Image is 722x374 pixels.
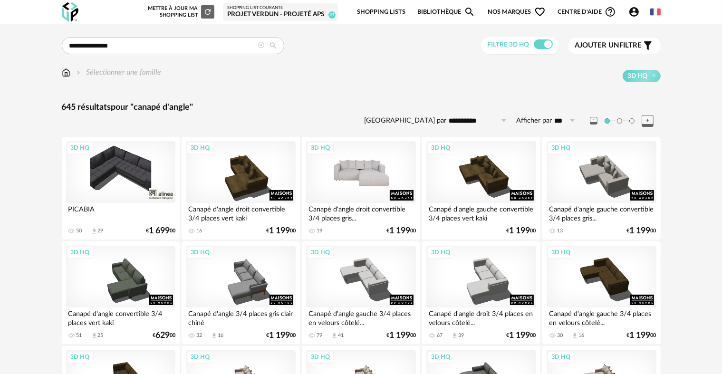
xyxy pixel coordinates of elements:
div: 3D HQ [67,142,94,154]
button: Ajouter unfiltre Filter icon [568,38,661,54]
div: 13 [557,228,563,234]
div: 51 [77,332,82,339]
div: 3D HQ [547,142,575,154]
a: 3D HQ Canapé d'angle droit convertible 3/4 places gris... 19 €1 19900 [302,137,420,240]
a: BibliothèqueMagnify icon [417,1,475,23]
div: € 00 [386,228,416,234]
div: Canapé d'angle gauche 3/4 places en velours côtelé... [547,307,656,326]
div: € 00 [266,332,296,339]
span: Magnify icon [464,6,475,18]
div: 3D HQ [307,142,334,154]
div: Canapé d'angle gauche convertible 3/4 places gris... [547,203,656,222]
a: 3D HQ Canapé d'angle gauche 3/4 places en velours côtelé... 30 Download icon 16 €1 19900 [542,241,660,344]
span: Download icon [211,332,218,339]
span: Ajouter un [575,42,620,49]
div: Canapé d'angle gauche convertible 3/4 places vert kaki [426,203,536,222]
a: 3D HQ Canapé d'angle droit convertible 3/4 places vert kaki 16 €1 19900 [182,137,299,240]
div: 3D HQ [186,351,214,363]
div: 3D HQ [67,246,94,259]
div: 3D HQ [67,351,94,363]
div: 3D HQ [186,246,214,259]
div: Projet Verdun - Projeté APS [227,10,334,19]
div: 25 [98,332,104,339]
div: 3D HQ [307,351,334,363]
div: Shopping List courante [227,5,334,11]
span: Heart Outline icon [534,6,546,18]
a: 3D HQ PICABIA 50 Download icon 29 €1 69900 [62,137,180,240]
img: svg+xml;base64,PHN2ZyB3aWR0aD0iMTYiIGhlaWdodD0iMTYiIHZpZXdCb3g9IjAgMCAxNiAxNiIgZmlsbD0ibm9uZSIgeG... [75,67,82,78]
img: OXP [62,2,78,22]
span: Download icon [451,332,458,339]
div: Canapé d'angle droit convertible 3/4 places vert kaki [186,203,295,222]
span: 3D HQ [628,72,648,80]
div: 67 [437,332,443,339]
div: 3D HQ [427,351,454,363]
a: 3D HQ Canapé d'angle gauche convertible 3/4 places gris... 13 €1 19900 [542,137,660,240]
div: 41 [338,332,344,339]
div: Canapé d'angle droit convertible 3/4 places gris... [306,203,415,222]
div: € 00 [507,228,536,234]
span: Download icon [571,332,578,339]
label: Afficher par [517,116,552,125]
div: 32 [196,332,202,339]
div: 39 [458,332,464,339]
span: 1 199 [269,228,290,234]
div: 19 [317,228,322,234]
span: Refresh icon [203,9,212,14]
a: 3D HQ Canapé d'angle convertible 3/4 places vert kaki 51 Download icon 25 €62900 [62,241,180,344]
div: 16 [578,332,584,339]
div: Sélectionner une famille [75,67,162,78]
span: Account Circle icon [628,6,644,18]
img: fr [650,7,661,17]
span: Download icon [331,332,338,339]
span: 1 199 [389,228,410,234]
span: pour "canapé d'angle" [111,103,193,112]
a: 3D HQ Canapé d'angle 3/4 places gris clair chiné 32 Download icon 16 €1 19900 [182,241,299,344]
div: 29 [98,228,104,234]
span: Centre d'aideHelp Circle Outline icon [558,6,616,18]
div: 3D HQ [547,246,575,259]
span: Help Circle Outline icon [605,6,616,18]
div: Canapé d'angle droit 3/4 places en velours côtelé... [426,307,536,326]
div: € 00 [627,332,656,339]
div: 3D HQ [427,246,454,259]
div: € 00 [627,228,656,234]
div: 16 [196,228,202,234]
span: Download icon [91,228,98,235]
span: Download icon [91,332,98,339]
div: 3D HQ [307,246,334,259]
a: 3D HQ Canapé d'angle gauche 3/4 places en velours côtelé... 79 Download icon 41 €1 19900 [302,241,420,344]
div: 16 [218,332,223,339]
div: Canapé d'angle 3/4 places gris clair chiné [186,307,295,326]
div: Canapé d'angle convertible 3/4 places vert kaki [66,307,175,326]
div: Canapé d'angle gauche 3/4 places en velours côtelé... [306,307,415,326]
a: Shopping Lists [357,1,405,23]
span: 1 199 [510,332,530,339]
div: € 00 [507,332,536,339]
div: 3D HQ [186,142,214,154]
div: € 00 [386,332,416,339]
div: PICABIA [66,203,175,222]
span: Filter icon [642,40,654,51]
span: 1 199 [269,332,290,339]
span: 1 199 [510,228,530,234]
div: 3D HQ [547,351,575,363]
div: 30 [557,332,563,339]
span: Account Circle icon [628,6,640,18]
div: € 00 [153,332,175,339]
a: Shopping List courante Projet Verdun - Projeté APS 27 [227,5,334,19]
div: € 00 [146,228,175,234]
span: 629 [155,332,170,339]
div: 79 [317,332,322,339]
div: 50 [77,228,82,234]
div: Mettre à jour ma Shopping List [146,5,214,19]
label: [GEOGRAPHIC_DATA] par [365,116,447,125]
div: € 00 [266,228,296,234]
span: 1 699 [149,228,170,234]
span: 1 199 [630,332,651,339]
div: 3D HQ [427,142,454,154]
span: 1 199 [389,332,410,339]
span: 27 [328,11,336,19]
div: 645 résultats [62,102,661,113]
span: Nos marques [488,1,546,23]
